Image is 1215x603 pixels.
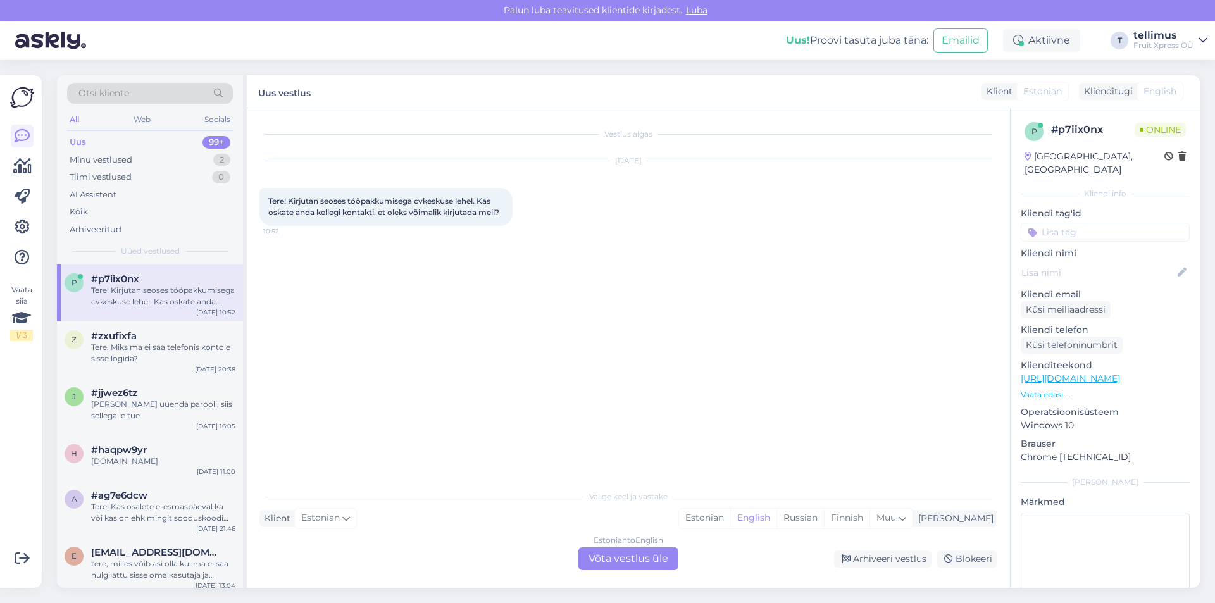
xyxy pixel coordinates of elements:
[682,4,711,16] span: Luba
[78,87,129,100] span: Otsi kliente
[1021,389,1190,401] p: Vaata edasi ...
[91,285,235,308] div: Tere! Kirjutan seoses tööpakkumisega cvkeskuse lehel. Kas oskate anda kellegi kontakti, et oleks ...
[91,501,235,524] div: Tere! Kas osalete e-esmaspäeval ka või kas on ehk mingit sooduskoodi jagada?
[1135,123,1186,137] span: Online
[1023,85,1062,98] span: Estonian
[121,246,180,257] span: Uued vestlused
[1133,30,1193,40] div: tellimus
[981,85,1012,98] div: Klient
[91,444,147,456] span: #haqpw9yr
[259,155,997,166] div: [DATE]
[72,392,76,401] span: j
[10,330,33,341] div: 1 / 3
[202,111,233,128] div: Socials
[72,494,77,504] span: a
[1111,32,1128,49] div: T
[786,33,928,48] div: Proovi tasuta juba täna:
[1021,437,1190,451] p: Brauser
[91,456,235,467] div: [DOMAIN_NAME]
[72,335,77,344] span: z
[213,154,230,166] div: 2
[70,154,132,166] div: Minu vestlused
[72,551,77,561] span: e
[202,136,230,149] div: 99+
[70,171,132,183] div: Tiimi vestlused
[196,308,235,317] div: [DATE] 10:52
[913,512,994,525] div: [PERSON_NAME]
[824,509,869,528] div: Finnish
[1021,266,1175,280] input: Lisa nimi
[91,547,223,558] span: elevant@elevant.ee
[834,550,931,568] div: Arhiveeri vestlus
[1079,85,1133,98] div: Klienditugi
[91,342,235,364] div: Tere. Miks ma ei saa telefonis kontole sisse logida?
[197,467,235,476] div: [DATE] 11:00
[1021,188,1190,199] div: Kliendi info
[263,227,311,236] span: 10:52
[1021,288,1190,301] p: Kliendi email
[212,171,230,183] div: 0
[71,449,77,458] span: h
[259,128,997,140] div: Vestlus algas
[196,421,235,431] div: [DATE] 16:05
[1133,30,1207,51] a: tellimusFruit Xpress OÜ
[937,550,997,568] div: Blokeeri
[268,196,499,217] span: Tere! Kirjutan seoses tööpakkumisega cvkeskuse lehel. Kas oskate anda kellegi kontakti, et oleks ...
[259,491,997,502] div: Valige keel ja vastake
[72,278,77,287] span: p
[91,387,137,399] span: #jjwez6tz
[1021,247,1190,260] p: Kliendi nimi
[1143,85,1176,98] span: English
[578,547,678,570] div: Võta vestlus üle
[1021,451,1190,464] p: Chrome [TECHNICAL_ID]
[730,509,776,528] div: English
[1133,40,1193,51] div: Fruit Xpress OÜ
[776,509,824,528] div: Russian
[1021,419,1190,432] p: Windows 10
[1003,29,1080,52] div: Aktiivne
[1021,323,1190,337] p: Kliendi telefon
[1021,476,1190,488] div: [PERSON_NAME]
[10,85,34,109] img: Askly Logo
[91,399,235,421] div: [PERSON_NAME] uuenda parooli, siis sellega ie tue
[1021,406,1190,419] p: Operatsioonisüsteem
[258,83,311,100] label: Uus vestlus
[679,509,730,528] div: Estonian
[91,273,139,285] span: #p7iix0nx
[1021,359,1190,372] p: Klienditeekond
[301,511,340,525] span: Estonian
[1021,337,1123,354] div: Küsi telefoninumbrit
[786,34,810,46] b: Uus!
[1021,223,1190,242] input: Lisa tag
[67,111,82,128] div: All
[259,512,290,525] div: Klient
[70,189,116,201] div: AI Assistent
[131,111,153,128] div: Web
[196,524,235,533] div: [DATE] 21:46
[91,558,235,581] div: tere, milles võib asi olla kui ma ei saa hulgilattu sisse oma kasutaja ja parooliga?
[10,284,33,341] div: Vaata siia
[1025,150,1164,177] div: [GEOGRAPHIC_DATA], [GEOGRAPHIC_DATA]
[91,490,147,501] span: #ag7e6dcw
[933,28,988,53] button: Emailid
[1031,127,1037,136] span: p
[1021,301,1111,318] div: Küsi meiliaadressi
[70,136,86,149] div: Uus
[70,206,88,218] div: Kõik
[195,364,235,374] div: [DATE] 20:38
[1021,207,1190,220] p: Kliendi tag'id
[91,330,137,342] span: #zxufixfa
[876,512,896,523] span: Muu
[70,223,121,236] div: Arhiveeritud
[1051,122,1135,137] div: # p7iix0nx
[594,535,663,546] div: Estonian to English
[196,581,235,590] div: [DATE] 13:04
[1021,495,1190,509] p: Märkmed
[1021,373,1120,384] a: [URL][DOMAIN_NAME]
